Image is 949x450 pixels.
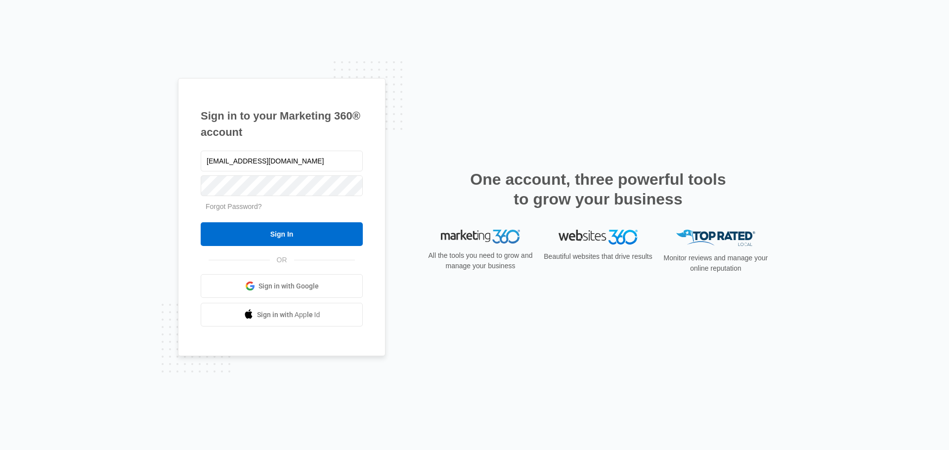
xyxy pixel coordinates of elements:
a: Sign in with Apple Id [201,303,363,327]
span: Sign in with Google [259,281,319,291]
input: Sign In [201,222,363,246]
span: Sign in with Apple Id [257,310,320,320]
p: Beautiful websites that drive results [543,251,653,262]
input: Email [201,151,363,171]
a: Sign in with Google [201,274,363,298]
p: All the tools you need to grow and manage your business [425,250,536,271]
img: Top Rated Local [676,230,755,246]
span: OR [270,255,294,265]
img: Marketing 360 [441,230,520,244]
h1: Sign in to your Marketing 360® account [201,108,363,140]
p: Monitor reviews and manage your online reputation [660,253,771,274]
h2: One account, three powerful tools to grow your business [467,169,729,209]
a: Forgot Password? [206,203,262,210]
img: Websites 360 [559,230,638,244]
